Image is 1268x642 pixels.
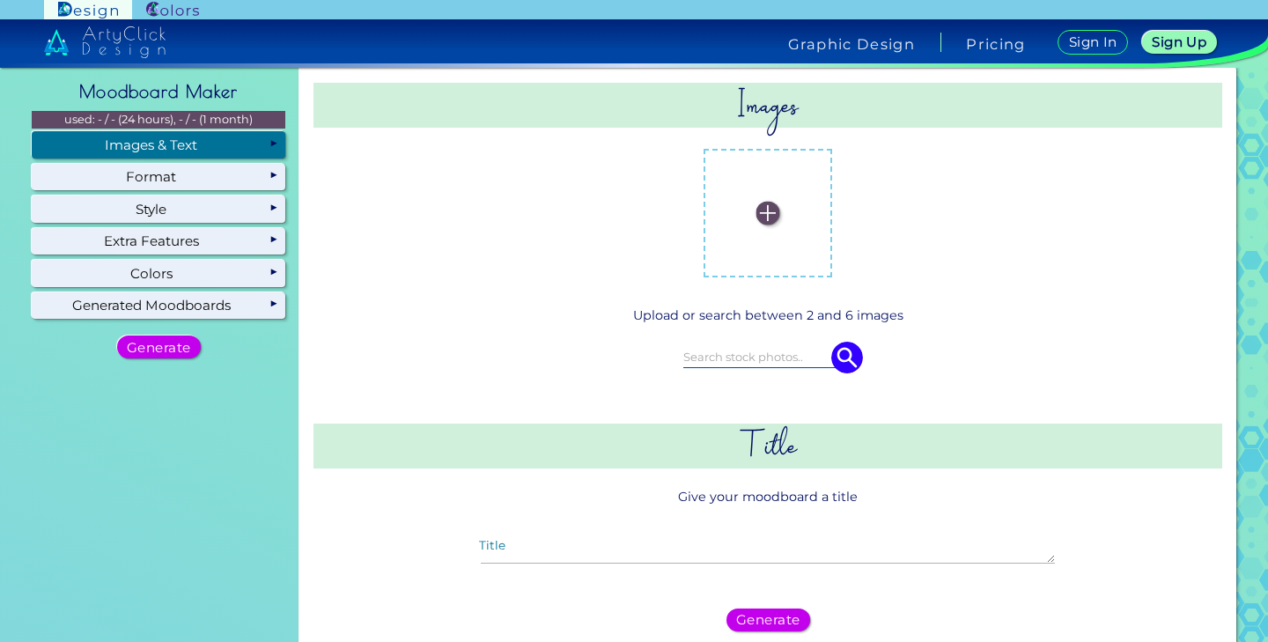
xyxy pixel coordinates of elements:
[313,424,1222,469] h2: Title
[1154,36,1204,48] h5: Sign Up
[1071,36,1115,48] h5: Sign In
[32,228,285,255] div: Extra Features
[32,131,285,158] div: Images & Text
[32,292,285,319] div: Generated Moodboards
[32,196,285,222] div: Style
[966,37,1025,51] a: Pricing
[788,37,915,51] h4: Graphic Design
[740,614,797,626] h5: Generate
[313,83,1222,128] h2: Images
[130,341,188,353] h5: Generate
[1061,31,1124,54] a: Sign In
[70,72,247,111] h2: Moodboard Maker
[32,260,285,286] div: Colors
[32,164,285,190] div: Format
[683,347,852,366] input: Search stock photos..
[479,540,505,552] label: Title
[831,342,863,373] img: icon search
[321,306,1215,326] p: Upload or search between 2 and 6 images
[44,26,166,58] img: artyclick_design_logo_white_combined_path.svg
[313,481,1222,513] p: Give your moodboard a title
[756,202,780,225] img: icon_plus_white.svg
[32,111,285,129] p: used: - / - (24 hours), - / - (1 month)
[1146,32,1213,53] a: Sign Up
[146,2,199,18] img: ArtyClick Colors logo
